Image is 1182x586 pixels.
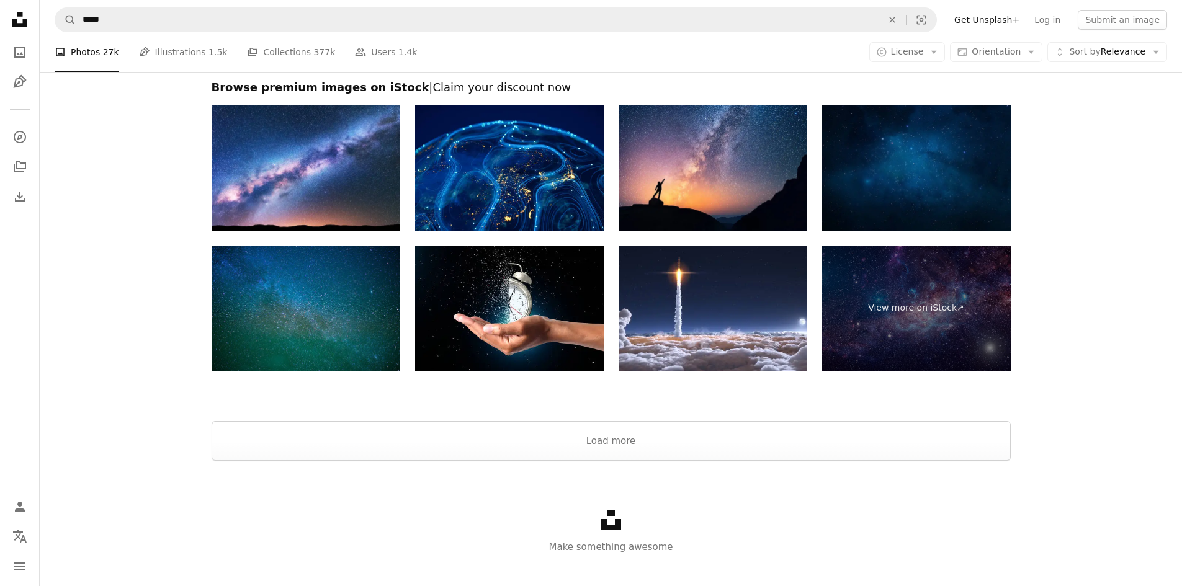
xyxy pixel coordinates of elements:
[1069,46,1145,58] span: Relevance
[907,8,936,32] button: Visual search
[212,80,1011,95] h2: Browse premium images on iStock
[7,554,32,579] button: Menu
[7,69,32,94] a: Illustrations
[208,45,227,59] span: 1.5k
[7,184,32,209] a: Download History
[972,47,1021,56] span: Orientation
[879,8,906,32] button: Clear
[415,246,604,371] img: Clock Dispersing in hand
[7,7,32,35] a: Home — Unsplash
[7,524,32,549] button: Language
[950,42,1042,62] button: Orientation
[212,421,1011,461] button: Load more
[7,154,32,179] a: Collections
[212,105,400,231] img: Milky Way. Fantastic night landscape with purple milky way, sky full of stars, yellow light and h...
[891,47,924,56] span: License
[1027,10,1068,30] a: Log in
[355,32,417,72] a: Users 1.4k
[398,45,417,59] span: 1.4k
[7,125,32,149] a: Explore
[247,32,335,72] a: Collections 377k
[40,539,1182,554] p: Make something awesome
[1047,42,1167,62] button: Sort byRelevance
[619,246,807,371] img: Rocket flies through the clouds
[822,246,1011,371] a: View more on iStock↗
[55,8,76,32] button: Search Unsplash
[55,7,937,32] form: Find visuals sitewide
[947,10,1027,30] a: Get Unsplash+
[1078,10,1167,30] button: Submit an image
[1069,47,1100,56] span: Sort by
[429,81,571,94] span: | Claim your discount now
[212,246,400,371] img: Starry night in Norther part of India
[619,105,807,231] img: Catch the Star
[415,105,604,231] img: Global Data Flow And Connectivity - East Asia (World Map Courtesy of NASA)
[7,40,32,64] a: Photos
[139,32,228,72] a: Illustrations 1.5k
[313,45,335,59] span: 377k
[822,105,1011,231] img: Night sky filled with stars and nebulae
[869,42,946,62] button: License
[7,494,32,519] a: Log in / Sign up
